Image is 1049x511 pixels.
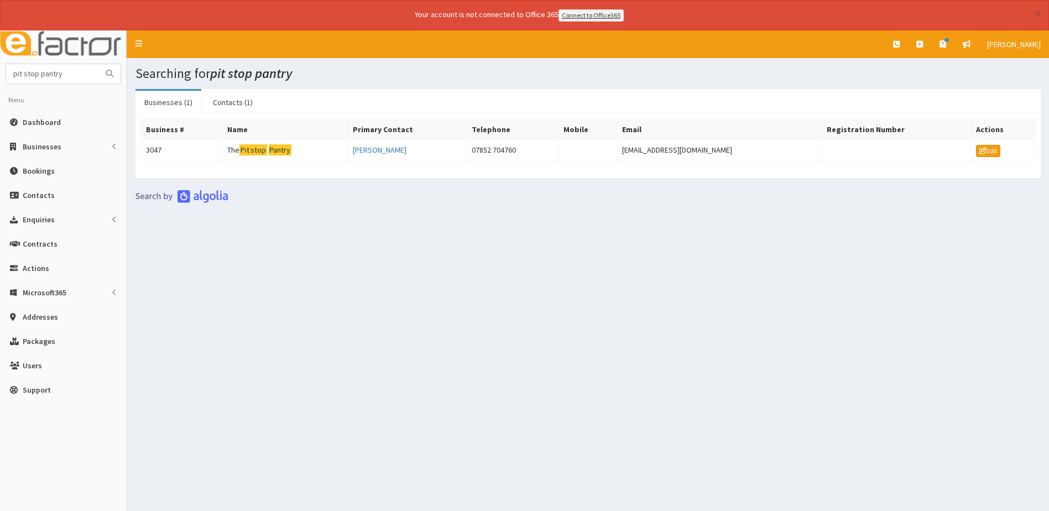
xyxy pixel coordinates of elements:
[23,288,66,298] span: Microsoft365
[223,139,348,161] td: The
[250,144,267,156] mark: stop
[467,119,559,139] th: Telephone
[135,190,228,203] img: search-by-algolia-light-background.png
[23,385,51,395] span: Support
[972,119,1035,139] th: Actions
[210,65,292,82] i: pit stop pantry
[23,312,58,322] span: Addresses
[23,166,55,176] span: Bookings
[348,119,467,139] th: Primary Contact
[223,119,348,139] th: Name
[6,64,99,84] input: Search...
[135,91,201,114] a: Businesses (1)
[23,263,49,273] span: Actions
[196,9,843,22] div: Your account is not connected to Office 365
[269,144,291,156] mark: Pantry
[204,91,262,114] a: Contacts (1)
[23,142,61,152] span: Businesses
[1035,8,1041,19] button: ×
[142,139,223,161] td: 3047
[467,139,559,161] td: 07852 704760
[23,190,55,200] span: Contacts
[979,30,1049,58] a: [PERSON_NAME]
[822,119,971,139] th: Registration Number
[976,145,1000,157] a: Edit
[353,145,406,155] a: [PERSON_NAME]
[23,239,58,249] span: Contracts
[142,119,223,139] th: Business #
[559,119,618,139] th: Mobile
[23,361,42,371] span: Users
[135,66,1041,81] h1: Searching for
[23,336,55,346] span: Packages
[239,144,250,156] mark: Pit
[618,119,822,139] th: Email
[987,39,1041,49] span: [PERSON_NAME]
[559,9,624,22] a: Connect to Office365
[618,139,822,161] td: [EMAIL_ADDRESS][DOMAIN_NAME]
[23,117,61,127] span: Dashboard
[23,215,55,225] span: Enquiries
